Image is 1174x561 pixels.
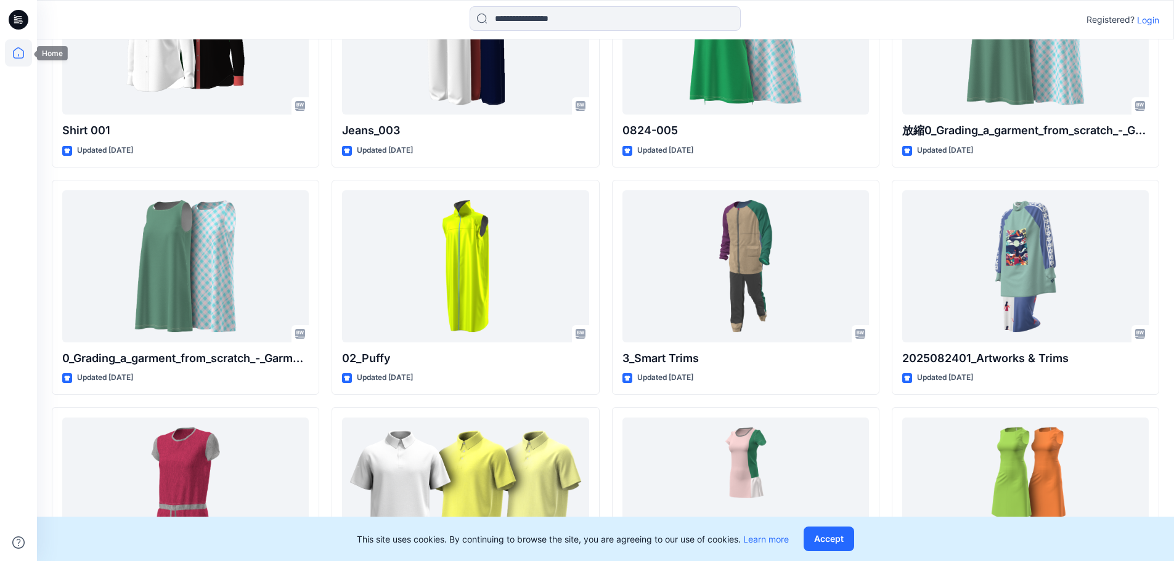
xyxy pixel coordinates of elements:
p: 2025082401_Artworks & Trims [902,350,1149,367]
p: This site uses cookies. By continuing to browse the site, you are agreeing to our use of cookies. [357,533,789,546]
p: Updated [DATE] [77,371,133,384]
a: 02_Puffy [342,190,589,342]
p: Shirt 001 [62,122,309,139]
p: Updated [DATE] [357,371,413,384]
p: Updated [DATE] [637,144,693,157]
p: 0_Grading_a_garment_from_scratch_-_Garment [62,350,309,367]
p: 3_Smart Trims [622,350,869,367]
a: 2025082401_Artworks & Trims [902,190,1149,342]
p: Updated [DATE] [917,371,973,384]
p: Updated [DATE] [357,144,413,157]
p: Registered? [1086,12,1135,27]
p: 0824-005 [622,122,869,139]
p: 02_Puffy [342,350,589,367]
a: Learn more [743,534,789,544]
p: Jeans_003 [342,122,589,139]
p: Updated [DATE] [77,144,133,157]
p: Updated [DATE] [917,144,973,157]
a: 0_Grading_a_garment_from_scratch_-_Garment [62,190,309,342]
p: 放縮0_Grading_a_garment_from_scratch_-_Garment [902,122,1149,139]
a: 3_Smart Trims [622,190,869,342]
button: Accept [804,527,854,551]
p: Updated [DATE] [637,371,693,384]
p: Login [1137,14,1159,26]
